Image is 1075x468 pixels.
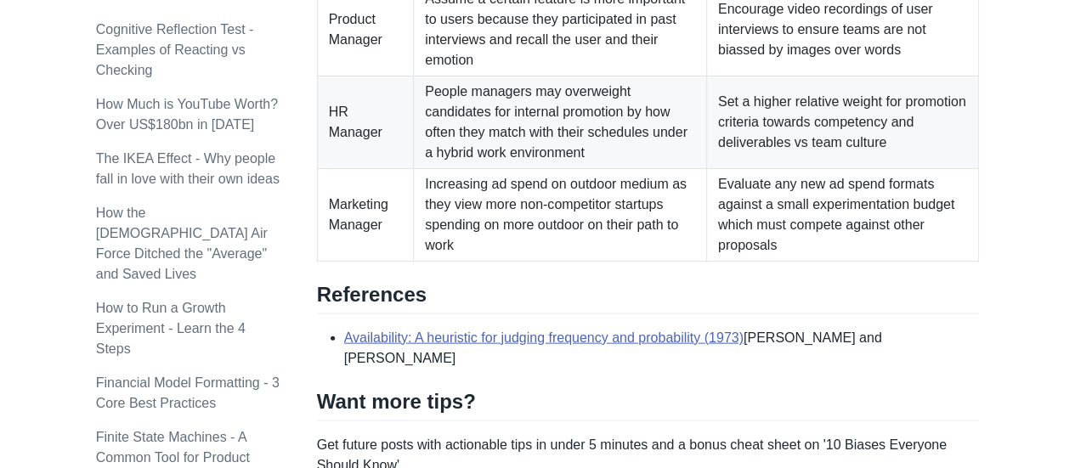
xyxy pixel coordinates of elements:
[344,328,980,369] li: [PERSON_NAME] and [PERSON_NAME]
[317,389,980,421] h2: Want more tips?
[344,330,744,345] a: Availability: A heuristic for judging frequency and probability (1973)
[414,168,707,261] td: Increasing ad spend on outdoor medium as they view more non-competitor startups spending on more ...
[414,76,707,168] td: People managers may overweight candidates for internal promotion by how often they match with the...
[96,151,280,186] a: The IKEA Effect - Why people fall in love with their own ideas
[317,282,980,314] h2: References
[317,76,414,168] td: HR Manager
[96,97,278,132] a: How Much is YouTube Worth? Over US$180bn in [DATE]
[317,168,414,261] td: Marketing Manager
[706,168,978,261] td: Evaluate any new ad spend formats against a small experimentation budget which must compete again...
[96,375,280,410] a: Financial Model Formatting - 3 Core Best Practices
[706,76,978,168] td: Set a higher relative weight for promotion criteria towards competency and deliverables vs team c...
[96,206,268,281] a: How the [DEMOGRAPHIC_DATA] Air Force Ditched the "Average" and Saved Lives
[96,22,254,77] a: Cognitive Reflection Test - Examples of Reacting vs Checking
[96,301,246,356] a: How to Run a Growth Experiment - Learn the 4 Steps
